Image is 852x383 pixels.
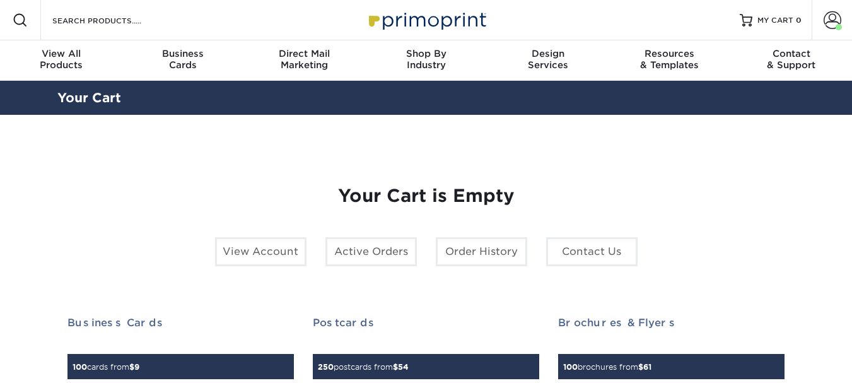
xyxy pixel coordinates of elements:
span: 100 [73,362,87,372]
a: Shop ByIndustry [365,40,487,81]
a: Order History [436,237,527,266]
span: 54 [398,362,409,372]
small: brochures from [563,362,651,372]
span: 61 [643,362,651,372]
span: Business [122,48,243,59]
div: Services [487,48,609,71]
h2: Postcards [313,317,539,329]
a: View Account [215,237,306,266]
span: 9 [134,362,139,372]
input: SEARCH PRODUCTS..... [51,13,174,28]
small: cards from [73,362,139,372]
span: $ [638,362,643,372]
span: 250 [318,362,334,372]
a: BusinessCards [122,40,243,81]
span: Design [487,48,609,59]
span: Resources [609,48,730,59]
div: Industry [365,48,487,71]
span: $ [393,362,398,372]
a: Direct MailMarketing [243,40,365,81]
div: Marketing [243,48,365,71]
div: & Support [730,48,852,71]
span: Direct Mail [243,48,365,59]
a: Resources& Templates [609,40,730,81]
div: & Templates [609,48,730,71]
a: DesignServices [487,40,609,81]
img: Primoprint [363,6,489,33]
span: 100 [563,362,578,372]
a: Contact& Support [730,40,852,81]
span: $ [129,362,134,372]
span: Shop By [365,48,487,59]
a: Contact Us [546,237,638,266]
h1: Your Cart is Empty [67,186,785,207]
span: 0 [796,16,802,25]
img: Business Cards [67,346,68,347]
span: Contact [730,48,852,59]
h2: Business Cards [67,317,294,329]
span: MY CART [757,15,793,26]
a: Your Cart [57,90,121,105]
a: Active Orders [325,237,417,266]
small: postcards from [318,362,409,372]
h2: Brochures & Flyers [558,317,785,329]
div: Cards [122,48,243,71]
